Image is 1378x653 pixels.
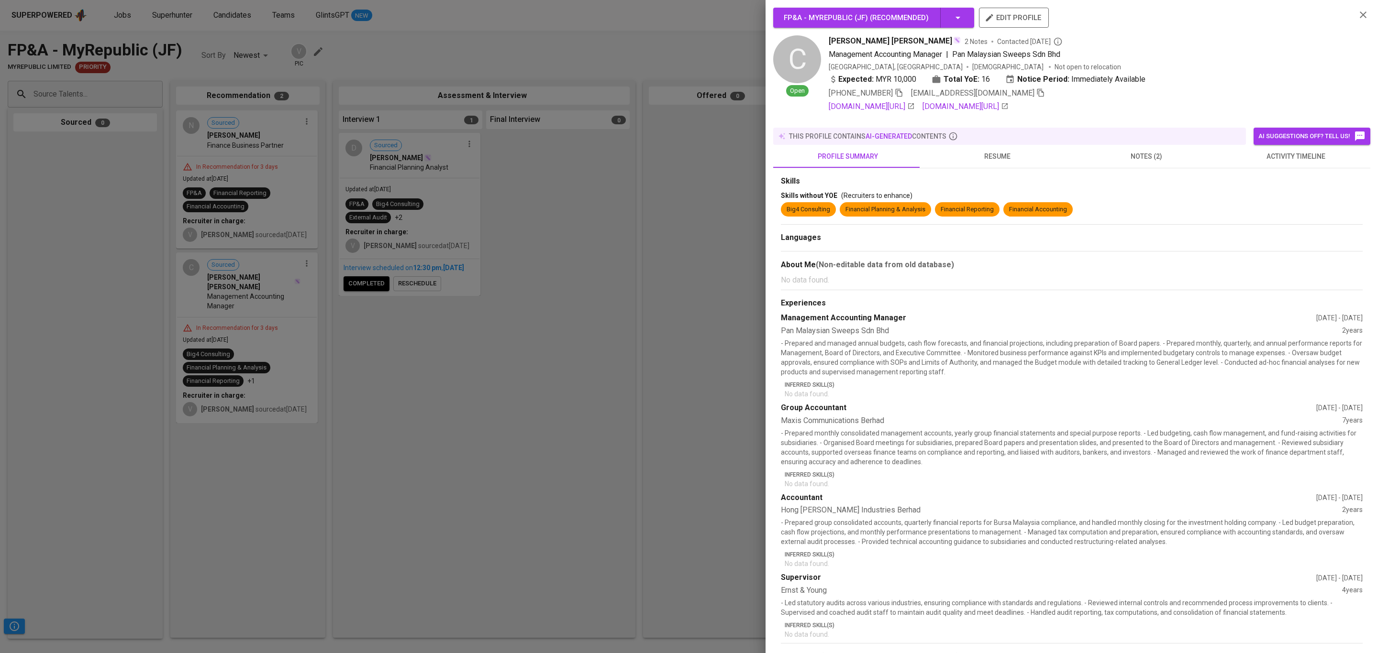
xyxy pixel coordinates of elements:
[785,389,1363,399] p: No data found.
[1017,74,1069,85] b: Notice Period:
[781,192,837,199] span: Skills without YOE
[781,326,1342,337] div: Pan Malaysian Sweeps Sdn Bhd
[829,62,963,72] div: [GEOGRAPHIC_DATA], [GEOGRAPHIC_DATA]
[781,274,1363,286] p: No data found.
[781,259,1363,271] div: About Me
[979,13,1049,21] a: edit profile
[1227,151,1365,163] span: activity timeline
[785,381,1363,389] p: Inferred Skill(s)
[829,50,942,59] span: Management Accounting Manager
[781,298,1363,309] div: Experiences
[785,470,1363,479] p: Inferred Skill(s)
[781,492,1316,503] div: Accountant
[1005,74,1145,85] div: Immediately Available
[786,87,809,96] span: Open
[987,11,1041,24] span: edit profile
[997,37,1063,46] span: Contacted [DATE]
[1342,505,1363,516] div: 2 years
[1078,151,1215,163] span: notes (2)
[941,205,994,214] div: Financial Reporting
[972,62,1045,72] span: [DEMOGRAPHIC_DATA]
[784,13,929,22] span: FP&A - MyRepublic (JF) ( Recommended )
[1254,128,1370,145] button: AI suggestions off? Tell us!
[866,132,912,140] span: AI-generated
[1055,62,1121,72] p: Not open to relocation
[841,192,912,199] span: (Recruiters to enhance)
[779,151,917,163] span: profile summary
[781,598,1363,617] p: - Led statutory audits across various industries, ensuring compliance with standards and regulati...
[781,313,1316,324] div: Management Accounting Manager
[781,176,1363,187] div: Skills
[922,101,1009,112] a: [DOMAIN_NAME][URL]
[785,630,1363,639] p: No data found.
[785,559,1363,568] p: No data found.
[944,74,979,85] b: Total YoE:
[781,518,1363,546] p: - Prepared group consolidated accounts, quarterly financial reports for Bursa Malaysia compliance...
[979,8,1049,28] button: edit profile
[773,8,974,28] button: FP&A - MyRepublic (JF) (Recommended)
[1053,37,1063,46] svg: By Malaysia recruiter
[928,151,1066,163] span: resume
[781,415,1342,426] div: Maxis Communications Berhad
[981,74,990,85] span: 16
[829,101,915,112] a: [DOMAIN_NAME][URL]
[781,338,1363,377] p: - Prepared and managed annual budgets, cash flow forecasts, and financial projections, including ...
[781,428,1363,467] p: - Prepared monthly consolidated management accounts, yearly group financial statements and specia...
[781,232,1363,243] div: Languages
[1316,403,1363,413] div: [DATE] - [DATE]
[1316,493,1363,502] div: [DATE] - [DATE]
[1258,131,1366,142] span: AI suggestions off? Tell us!
[785,479,1363,489] p: No data found.
[1316,313,1363,323] div: [DATE] - [DATE]
[1342,326,1363,337] div: 2 years
[965,37,988,46] span: 2 Notes
[1342,415,1363,426] div: 7 years
[781,403,1316,414] div: Group Accountant
[781,572,1316,583] div: Supervisor
[787,205,830,214] div: Big4 Consulting
[1342,585,1363,596] div: 4 years
[952,50,1060,59] span: Pan Malaysian Sweeps Sdn Bhd
[953,36,961,44] img: magic_wand.svg
[838,74,874,85] b: Expected:
[1009,205,1067,214] div: Financial Accounting
[773,35,821,83] div: C
[829,35,952,47] span: [PERSON_NAME] [PERSON_NAME]
[789,131,946,141] p: this profile contains contents
[829,88,893,98] span: [PHONE_NUMBER]
[845,205,925,214] div: Financial Planning & Analysis
[781,505,1342,516] div: Hong [PERSON_NAME] Industries Berhad
[781,585,1342,596] div: Ernst & Young
[785,621,1363,630] p: Inferred Skill(s)
[785,550,1363,559] p: Inferred Skill(s)
[1316,573,1363,583] div: [DATE] - [DATE]
[816,260,954,269] b: (Non-editable data from old database)
[911,88,1034,98] span: [EMAIL_ADDRESS][DOMAIN_NAME]
[829,74,916,85] div: MYR 10,000
[946,49,948,60] span: |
